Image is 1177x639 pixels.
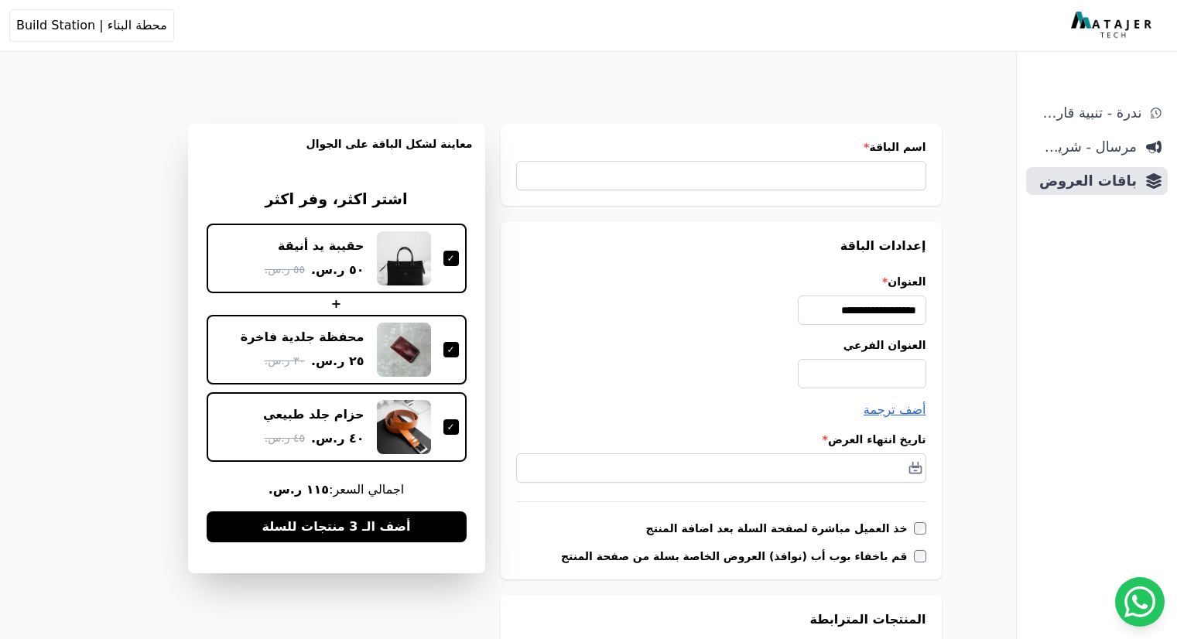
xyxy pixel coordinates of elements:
[241,329,364,346] div: محفظة جلدية فاخرة
[311,352,364,371] span: ٢٥ ر.س.
[1071,12,1155,39] img: MatajerTech Logo
[207,480,467,499] span: اجمالي السعر:
[265,353,305,369] span: ٣٠ ر.س.
[377,323,431,377] img: محفظة جلدية فاخرة
[16,16,167,35] span: محطة البناء | Build Station
[1032,102,1141,124] span: ندرة - تنبية قارب علي النفاذ
[516,432,926,447] label: تاريخ انتهاء العرض
[377,400,431,454] img: حزام جلد طبيعي
[9,9,174,42] button: محطة البناء | Build Station
[864,401,926,419] button: أضف ترجمة
[200,136,473,170] h3: معاينة لشكل الباقة على الجوال
[207,295,467,313] div: +
[269,482,329,497] b: ١١٥ ر.س.
[864,402,926,417] span: أضف ترجمة
[377,231,431,285] img: حقيبة يد أنيقة
[516,274,926,289] label: العنوان
[278,237,364,255] div: حقيبة يد أنيقة
[1032,136,1137,158] span: مرسال - شريط دعاية
[262,518,410,536] span: أضف الـ 3 منتجات للسلة
[1032,170,1137,192] span: باقات العروض
[311,429,364,448] span: ٤٠ ر.س.
[265,261,305,278] span: ٥٥ ر.س.
[516,610,926,629] h3: المنتجات المترابطة
[516,139,926,155] label: اسم الباقة
[646,521,914,536] label: خذ العميل مباشرة لصفحة السلة بعد اضافة المنتج
[516,337,926,353] label: العنوان الفرعي
[311,261,364,279] span: ٥٠ ر.س.
[207,511,467,542] button: أضف الـ 3 منتجات للسلة
[265,430,305,446] span: ٤٥ ر.س.
[516,237,926,255] h3: إعدادات الباقة
[207,189,467,211] h3: اشتر اكثر، وفر اكثر
[263,406,364,423] div: حزام جلد طبيعي
[561,548,914,564] label: قم باخفاء بوب أب (نوافذ) العروض الخاصة بسلة من صفحة المنتج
